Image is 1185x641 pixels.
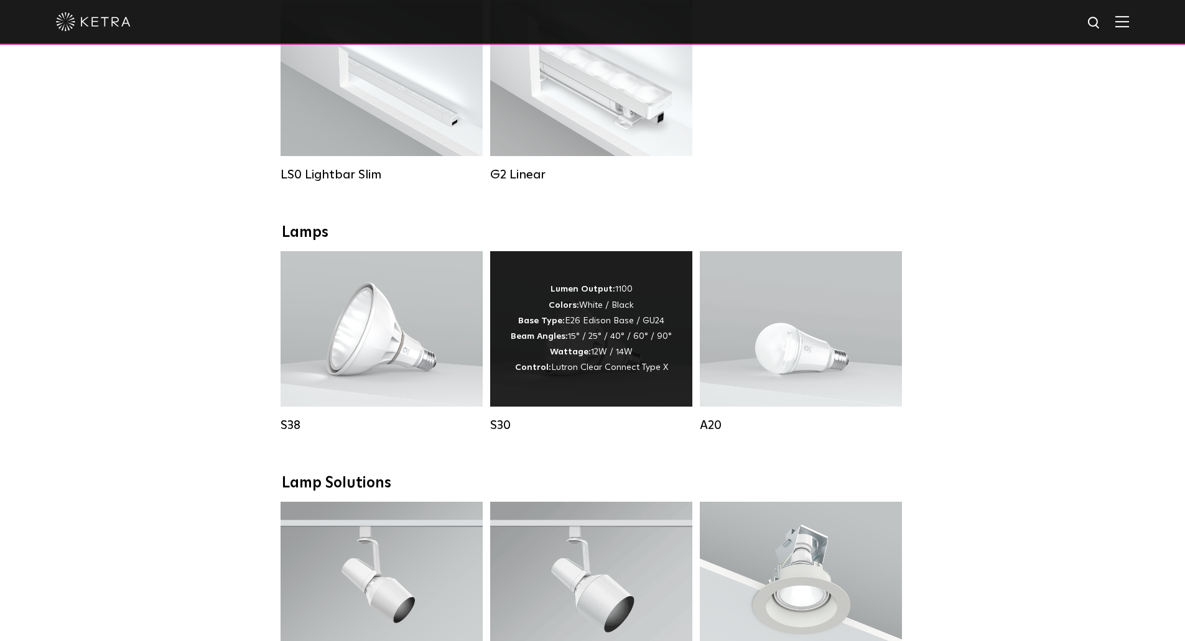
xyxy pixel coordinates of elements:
[281,418,483,433] div: S38
[281,251,483,433] a: S38 Lumen Output:1100Colors:White / BlackBase Type:E26 Edison Base / GU24Beam Angles:10° / 25° / ...
[1087,16,1102,31] img: search icon
[490,167,692,182] div: G2 Linear
[550,348,591,356] strong: Wattage:
[56,12,131,31] img: ketra-logo-2019-white
[551,285,615,293] strong: Lumen Output:
[518,316,565,325] strong: Base Type:
[515,363,551,372] strong: Control:
[282,224,904,242] div: Lamps
[281,167,483,182] div: LS0 Lightbar Slim
[1115,16,1129,27] img: Hamburger%20Nav.svg
[490,1,692,182] a: G2 Linear Lumen Output:400 / 700 / 1000Colors:WhiteBeam Angles:Flood / [GEOGRAPHIC_DATA] / Narrow...
[700,418,902,433] div: A20
[551,363,668,372] span: Lutron Clear Connect Type X
[281,1,483,182] a: LS0 Lightbar Slim Lumen Output:200 / 350Colors:White / BlackControl:X96 Controller
[490,251,692,433] a: S30 Lumen Output:1100Colors:White / BlackBase Type:E26 Edison Base / GU24Beam Angles:15° / 25° / ...
[549,301,579,310] strong: Colors:
[490,418,692,433] div: S30
[511,282,672,376] div: 1100 White / Black E26 Edison Base / GU24 15° / 25° / 40° / 60° / 90° 12W / 14W
[282,474,904,492] div: Lamp Solutions
[511,332,568,341] strong: Beam Angles:
[700,251,902,433] a: A20 Lumen Output:600 / 800Colors:White / BlackBase Type:E26 Edison Base / GU24Beam Angles:Omni-Di...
